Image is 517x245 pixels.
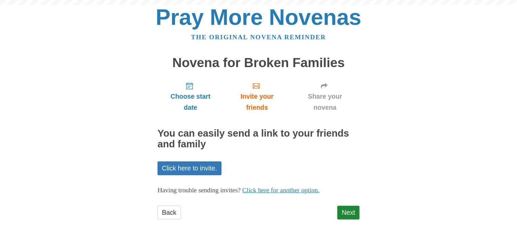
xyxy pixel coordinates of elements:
[290,77,359,116] a: Share your novena
[158,77,223,116] a: Choose start date
[158,187,241,194] span: Having trouble sending invites?
[337,206,359,219] a: Next
[158,128,359,150] h2: You can easily send a link to your friends and family
[230,91,284,113] span: Invite your friends
[164,91,217,113] span: Choose start date
[158,56,359,70] h1: Novena for Broken Families
[158,161,221,175] a: Click here to invite.
[156,5,361,30] a: Pray More Novenas
[223,77,290,116] a: Invite your friends
[191,34,326,41] a: The original novena reminder
[158,206,181,219] a: Back
[297,91,353,113] span: Share your novena
[242,187,320,194] a: Click here for another option.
